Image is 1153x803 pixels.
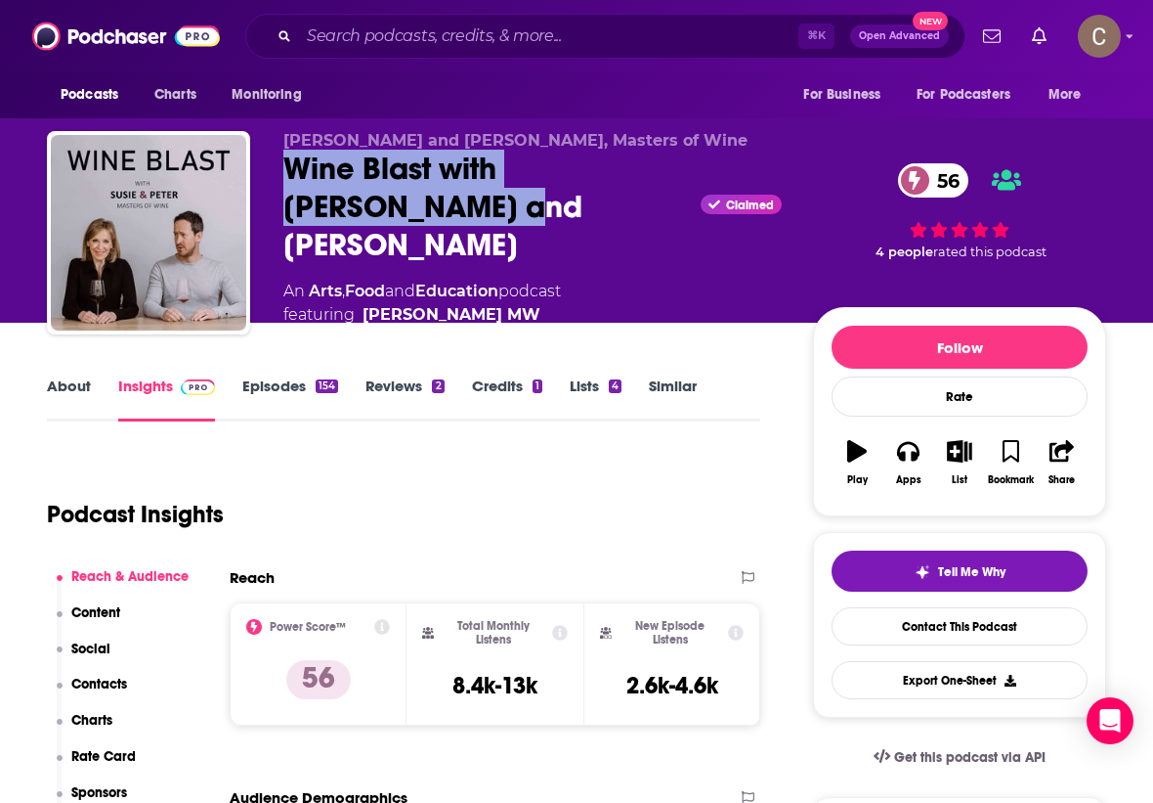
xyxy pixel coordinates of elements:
a: 56 [898,163,969,198]
button: Show profile menu [1078,15,1121,58]
a: Episodes154 [242,377,338,422]
h2: Total Monthly Listens [442,619,544,647]
p: Charts [71,712,112,729]
img: tell me why sparkle [915,564,930,580]
button: Export One-Sheet [832,661,1088,699]
div: 1 [533,379,542,393]
a: Show notifications dropdown [1024,20,1054,53]
img: Podchaser Pro [181,379,215,395]
span: 56 [918,163,969,198]
div: 2 [432,379,444,393]
h2: New Episode Listens [619,619,720,647]
input: Search podcasts, credits, & more... [299,21,798,52]
a: Education [415,282,498,300]
button: List [934,427,985,498]
p: Rate Card [71,748,136,765]
span: , [342,282,345,300]
div: Play [847,474,868,486]
a: Show notifications dropdown [975,20,1008,53]
button: Play [832,427,882,498]
span: Open Advanced [859,31,940,41]
span: For Podcasters [917,81,1010,109]
button: Charts [57,712,113,748]
div: Bookmark [988,474,1034,486]
span: featuring [283,303,561,327]
a: Reviews2 [365,377,444,422]
a: Charts [142,76,208,113]
button: Social [57,641,111,677]
button: Reach & Audience [57,568,190,604]
span: Claimed [726,201,774,210]
a: About [47,377,91,422]
a: Arts [309,282,342,300]
span: [PERSON_NAME] and [PERSON_NAME], Masters of Wine [283,131,747,150]
span: and [385,282,415,300]
span: Tell Me Why [938,564,1005,580]
button: Content [57,604,121,641]
a: Peter Richards MW [363,303,540,327]
a: Credits1 [472,377,542,422]
button: open menu [790,76,905,113]
div: Apps [896,474,921,486]
div: Search podcasts, credits, & more... [245,14,965,59]
div: An podcast [283,280,561,327]
span: Monitoring [232,81,301,109]
span: More [1048,81,1082,109]
button: open menu [1035,76,1106,113]
img: Wine Blast with Susie and Peter [51,135,246,331]
div: List [952,474,967,486]
div: Share [1048,474,1075,486]
button: Share [1037,427,1088,498]
div: 154 [316,379,338,393]
span: Podcasts [61,81,118,109]
button: Rate Card [57,748,137,784]
span: For Business [803,81,880,109]
span: New [913,12,948,30]
button: open menu [218,76,326,113]
p: Social [71,641,110,657]
a: Similar [649,377,697,422]
p: Sponsors [71,784,127,801]
h1: Podcast Insights [47,500,224,529]
div: Rate [832,377,1088,417]
a: Get this podcast via API [858,734,1061,781]
div: Open Intercom Messenger [1087,697,1133,744]
button: Open AdvancedNew [850,24,949,48]
span: rated this podcast [933,245,1046,259]
a: Food [345,282,385,300]
img: User Profile [1078,15,1121,58]
h2: Power Score™ [270,620,346,634]
p: Reach & Audience [71,568,189,585]
span: Charts [154,81,196,109]
span: Get this podcast via API [894,749,1046,766]
button: Bookmark [985,427,1036,498]
button: Follow [832,326,1088,369]
h2: Reach [230,568,275,587]
p: Contacts [71,676,127,692]
img: Podchaser - Follow, Share and Rate Podcasts [32,18,220,55]
p: 56 [286,660,351,699]
div: 56 4 peoplerated this podcast [813,131,1106,291]
button: open menu [904,76,1039,113]
span: ⌘ K [798,23,834,49]
button: tell me why sparkleTell Me Why [832,551,1088,592]
button: open menu [47,76,144,113]
p: Content [71,604,120,621]
button: Apps [882,427,933,498]
button: Contacts [57,676,128,712]
a: Contact This Podcast [832,607,1088,646]
span: Logged in as clay.bolton [1078,15,1121,58]
div: 4 [609,379,621,393]
span: 4 people [875,245,933,259]
a: Lists4 [570,377,621,422]
a: InsightsPodchaser Pro [118,377,215,422]
h3: 8.4k-13k [452,671,537,700]
h3: 2.6k-4.6k [626,671,718,700]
